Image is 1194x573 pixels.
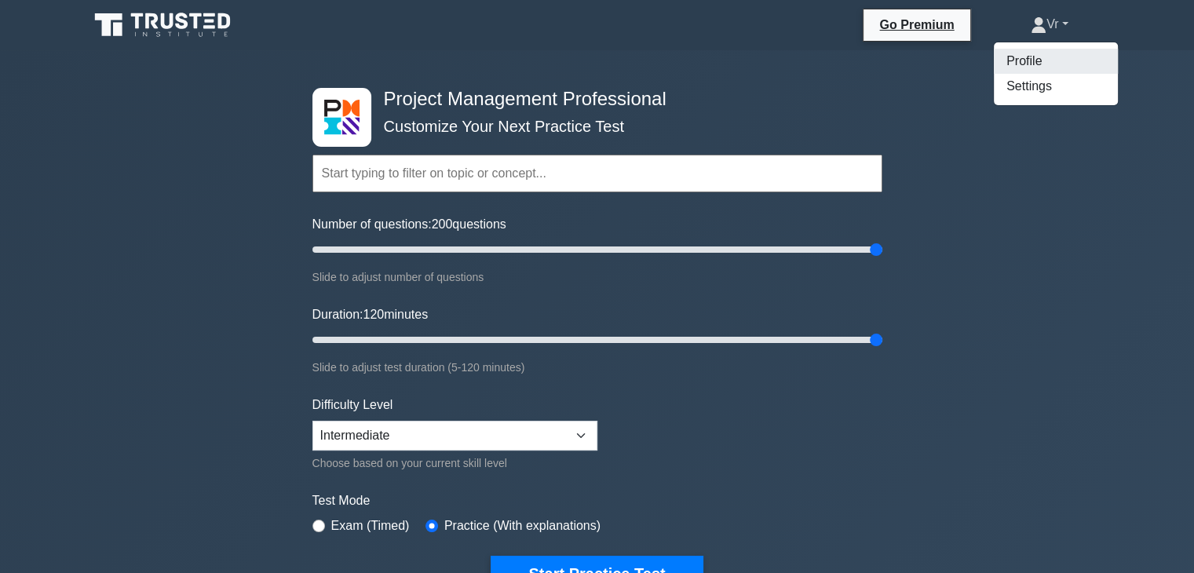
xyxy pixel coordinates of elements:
[378,88,805,111] h4: Project Management Professional
[312,454,597,473] div: Choose based on your current skill level
[432,217,453,231] span: 200
[312,396,393,414] label: Difficulty Level
[312,491,882,510] label: Test Mode
[331,516,410,535] label: Exam (Timed)
[444,516,601,535] label: Practice (With explanations)
[312,155,882,192] input: Start typing to filter on topic or concept...
[993,42,1119,106] ul: Vr
[312,358,882,377] div: Slide to adjust test duration (5-120 minutes)
[994,49,1118,74] a: Profile
[312,268,882,286] div: Slide to adjust number of questions
[312,305,429,324] label: Duration: minutes
[993,9,1105,40] a: Vr
[870,15,963,35] a: Go Premium
[312,215,506,234] label: Number of questions: questions
[994,74,1118,99] a: Settings
[363,308,384,321] span: 120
